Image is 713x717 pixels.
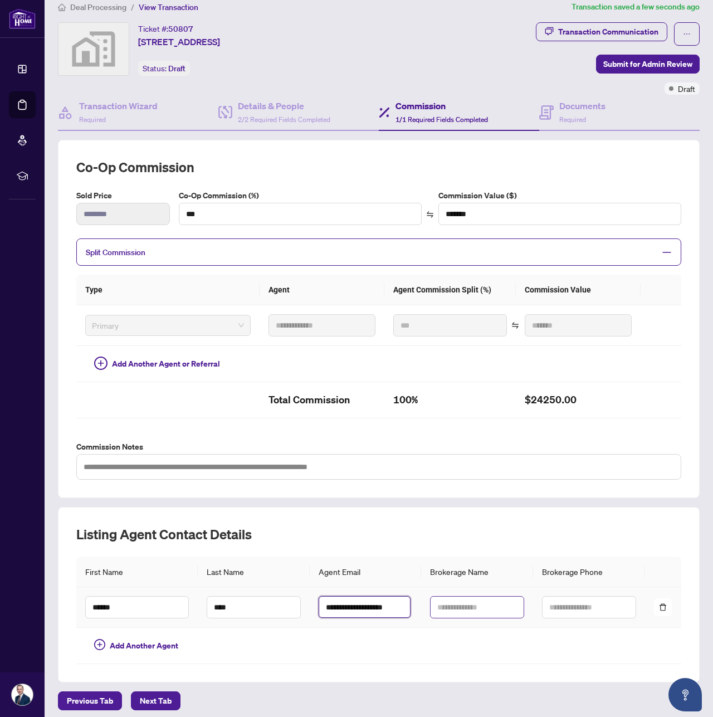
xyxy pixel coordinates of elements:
[511,321,519,329] span: swap
[426,211,434,218] span: swap
[94,357,108,370] span: plus-circle
[395,115,488,124] span: 1/1 Required Fields Completed
[525,391,632,409] h2: $24250.00
[238,115,330,124] span: 2/2 Required Fields Completed
[131,691,180,710] button: Next Tab
[662,247,672,257] span: minus
[76,189,170,202] label: Sold Price
[559,99,605,113] h4: Documents
[76,557,198,587] th: First Name
[393,391,507,409] h2: 100%
[668,678,702,711] button: Open asap
[138,35,220,48] span: [STREET_ADDRESS]
[70,2,126,12] span: Deal Processing
[86,247,145,257] span: Split Commission
[58,23,129,75] img: svg%3e
[85,637,187,655] button: Add Another Agent
[238,99,330,113] h4: Details & People
[76,525,681,543] h2: Listing Agent Contact Details
[67,692,113,710] span: Previous Tab
[12,684,33,705] img: Profile Icon
[76,158,681,176] h2: Co-op Commission
[76,238,681,266] div: Split Commission
[268,391,375,409] h2: Total Commission
[198,557,310,587] th: Last Name
[58,3,66,11] span: home
[112,358,220,370] span: Add Another Agent or Referral
[536,22,667,41] button: Transaction Communication
[138,61,190,76] div: Status:
[131,1,134,13] li: /
[384,275,516,305] th: Agent Commission Split (%)
[603,55,692,73] span: Submit for Admin Review
[92,317,244,334] span: Primary
[76,275,260,305] th: Type
[76,441,681,453] label: Commission Notes
[659,603,667,611] span: delete
[140,692,172,710] span: Next Tab
[139,2,198,12] span: View Transaction
[85,355,229,373] button: Add Another Agent or Referral
[138,22,193,35] div: Ticket #:
[79,99,158,113] h4: Transaction Wizard
[110,640,178,652] span: Add Another Agent
[94,639,105,650] span: plus-circle
[9,8,36,29] img: logo
[421,557,533,587] th: Brokerage Name
[395,99,488,113] h4: Commission
[260,275,384,305] th: Agent
[572,1,700,13] article: Transaction saved a few seconds ago
[438,189,681,202] label: Commission Value ($)
[79,115,106,124] span: Required
[516,275,641,305] th: Commission Value
[58,691,122,710] button: Previous Tab
[559,115,586,124] span: Required
[596,55,700,74] button: Submit for Admin Review
[533,557,645,587] th: Brokerage Phone
[558,23,658,41] div: Transaction Communication
[168,64,185,74] span: Draft
[678,82,695,95] span: Draft
[310,557,421,587] th: Agent Email
[179,189,422,202] label: Co-Op Commission (%)
[168,24,193,34] span: 50807
[683,30,691,38] span: ellipsis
